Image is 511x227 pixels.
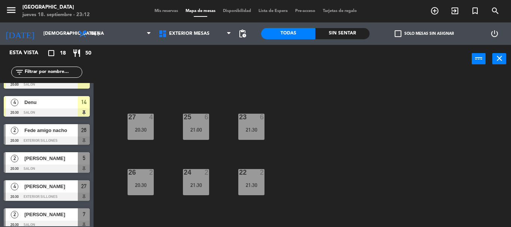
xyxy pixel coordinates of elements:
span: 7 [83,210,85,219]
span: Fede amigo nacho [24,126,78,134]
button: menu [6,4,17,18]
span: Disponibilidad [219,9,255,13]
span: 5 [83,154,85,163]
span: [PERSON_NAME] [24,211,78,218]
i: search [491,6,500,15]
span: [PERSON_NAME] [24,154,78,162]
div: [GEOGRAPHIC_DATA] [22,4,90,11]
div: Todas [261,28,315,39]
i: restaurant [72,49,81,58]
button: close [492,53,506,64]
span: Lista de Espera [255,9,291,13]
input: Filtrar por nombre... [24,68,82,76]
div: 20:30 [128,127,154,132]
span: 2 [11,211,18,218]
div: 6 [205,114,209,120]
span: Mis reservas [151,9,182,13]
span: pending_actions [238,29,247,38]
span: 18 [60,49,66,58]
span: Cena [91,31,104,36]
i: power_settings_new [490,29,499,38]
div: 6 [260,114,264,120]
span: check_box_outline_blank [395,30,401,37]
div: 26 [128,169,129,176]
i: exit_to_app [450,6,459,15]
div: 4 [149,114,154,120]
span: 26 [81,126,86,135]
span: 2 [11,155,18,162]
div: 27 [128,114,129,120]
span: 4 [11,99,18,106]
div: 21:30 [238,182,264,188]
span: Mapa de mesas [182,9,219,13]
span: Denu [24,98,78,106]
span: 4 [11,183,18,190]
span: Tarjetas de regalo [319,9,361,13]
i: turned_in_not [471,6,480,15]
i: crop_square [47,49,56,58]
div: jueves 18. septiembre - 23:12 [22,11,90,19]
span: 14 [81,98,86,107]
span: 27 [81,182,86,191]
div: 20:30 [128,182,154,188]
span: 50 [85,49,91,58]
div: 2 [205,169,209,176]
i: power_input [474,54,483,63]
label: Solo mesas sin asignar [395,30,454,37]
span: Exterior Mesas [169,31,209,36]
div: Esta vista [4,49,54,58]
div: Sin sentar [315,28,370,39]
button: power_input [472,53,486,64]
div: 21:00 [183,127,209,132]
i: arrow_drop_down [64,29,73,38]
div: 21:30 [238,127,264,132]
span: Pre-acceso [291,9,319,13]
span: 2 [11,127,18,134]
i: menu [6,4,17,16]
div: 2 [260,169,264,176]
span: [PERSON_NAME] [24,182,78,190]
div: 2 [149,169,154,176]
i: close [495,54,504,63]
i: add_circle_outline [430,6,439,15]
i: filter_list [15,68,24,77]
div: 21:30 [183,182,209,188]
